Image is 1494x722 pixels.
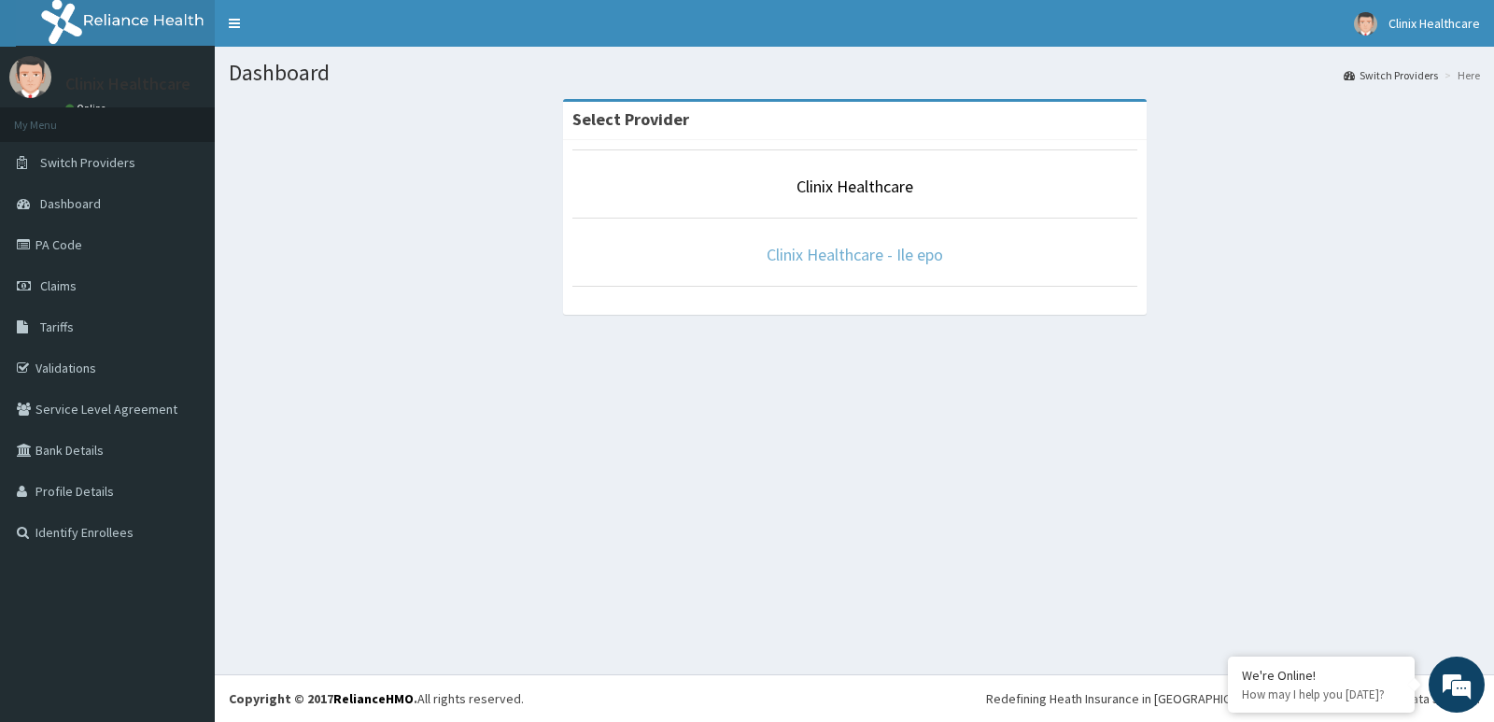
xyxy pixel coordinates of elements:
[40,195,101,212] span: Dashboard
[215,674,1494,722] footer: All rights reserved.
[1242,667,1401,684] div: We're Online!
[65,76,190,92] p: Clinix Healthcare
[40,319,74,335] span: Tariffs
[65,102,110,115] a: Online
[1388,15,1480,32] span: Clinix Healthcare
[796,176,913,197] a: Clinix Healthcare
[1242,687,1401,702] p: How may I help you today?
[229,61,1480,85] h1: Dashboard
[229,690,417,707] strong: Copyright © 2017 .
[767,244,943,265] a: Clinix Healthcare - Ile epo
[572,108,689,130] strong: Select Provider
[1344,67,1438,83] a: Switch Providers
[986,689,1480,708] div: Redefining Heath Insurance in [GEOGRAPHIC_DATA] using Telemedicine and Data Science!
[1354,12,1377,35] img: User Image
[1440,67,1480,83] li: Here
[333,690,414,707] a: RelianceHMO
[40,277,77,294] span: Claims
[9,56,51,98] img: User Image
[40,154,135,171] span: Switch Providers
